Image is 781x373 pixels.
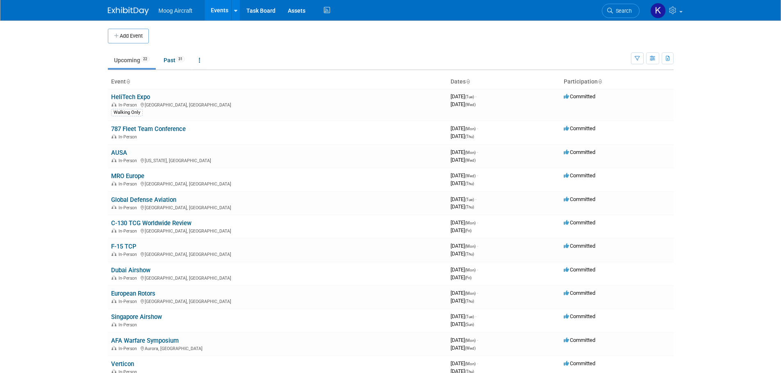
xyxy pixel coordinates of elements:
[111,345,444,351] div: Aurora, [GEOGRAPHIC_DATA]
[465,244,476,249] span: (Mon)
[465,158,476,163] span: (Wed)
[111,109,143,116] div: Walking Only
[465,205,474,209] span: (Thu)
[475,93,476,99] span: -
[564,290,595,296] span: Committed
[118,228,139,234] span: In-Person
[157,52,191,68] a: Past31
[111,313,162,321] a: Singapore Airshow
[118,276,139,281] span: In-Person
[111,337,179,344] a: AFA Warfare Symposium
[564,149,595,155] span: Committed
[465,221,476,225] span: (Mon)
[118,252,139,257] span: In-Person
[477,219,478,226] span: -
[465,322,474,327] span: (Sun)
[108,29,149,43] button: Add Event
[112,205,116,209] img: In-Person Event
[451,313,476,319] span: [DATE]
[465,197,474,202] span: (Tue)
[465,291,476,296] span: (Mon)
[465,268,476,272] span: (Mon)
[112,346,116,350] img: In-Person Event
[564,219,595,226] span: Committed
[111,290,155,297] a: European Rotors
[111,149,127,156] a: AUSA
[451,219,478,226] span: [DATE]
[477,243,478,249] span: -
[477,337,478,343] span: -
[111,172,144,180] a: MRO Europe
[477,267,478,273] span: -
[465,127,476,131] span: (Mon)
[564,360,595,366] span: Committed
[465,276,471,280] span: (Fri)
[111,274,444,281] div: [GEOGRAPHIC_DATA], [GEOGRAPHIC_DATA]
[111,196,176,203] a: Global Defense Aviation
[112,228,116,233] img: In-Person Event
[111,267,150,274] a: Dubai Airshow
[118,134,139,140] span: In-Person
[447,75,560,89] th: Dates
[111,93,150,101] a: HeliTech Expo
[451,243,478,249] span: [DATE]
[451,180,474,186] span: [DATE]
[451,196,476,202] span: [DATE]
[451,133,474,139] span: [DATE]
[108,7,149,15] img: ExhibitDay
[176,56,185,62] span: 31
[475,313,476,319] span: -
[451,360,478,366] span: [DATE]
[451,298,474,304] span: [DATE]
[613,8,632,14] span: Search
[451,227,471,233] span: [DATE]
[465,314,474,319] span: (Tue)
[111,227,444,234] div: [GEOGRAPHIC_DATA], [GEOGRAPHIC_DATA]
[560,75,674,89] th: Participation
[451,274,471,280] span: [DATE]
[602,4,640,18] a: Search
[118,102,139,108] span: In-Person
[477,149,478,155] span: -
[111,125,186,133] a: 787 Fleet Team Conference
[465,150,476,155] span: (Mon)
[118,205,139,210] span: In-Person
[564,196,595,202] span: Committed
[564,125,595,131] span: Committed
[451,125,478,131] span: [DATE]
[451,251,474,257] span: [DATE]
[564,337,595,343] span: Committed
[451,101,476,107] span: [DATE]
[466,78,470,85] a: Sort by Start Date
[564,243,595,249] span: Committed
[650,3,666,18] img: Kelsey Blackley
[159,7,192,14] span: Moog Aircraft
[451,337,478,343] span: [DATE]
[112,102,116,106] img: In-Person Event
[465,174,476,178] span: (Wed)
[477,360,478,366] span: -
[477,172,478,179] span: -
[465,338,476,343] span: (Mon)
[465,181,474,186] span: (Thu)
[451,321,474,327] span: [DATE]
[112,181,116,185] img: In-Person Event
[465,228,471,233] span: (Fri)
[111,360,134,368] a: Verticon
[475,196,476,202] span: -
[111,180,444,187] div: [GEOGRAPHIC_DATA], [GEOGRAPHIC_DATA]
[112,158,116,162] img: In-Person Event
[108,52,156,68] a: Upcoming22
[112,276,116,280] img: In-Person Event
[118,158,139,163] span: In-Person
[451,203,474,210] span: [DATE]
[465,102,476,107] span: (Wed)
[118,181,139,187] span: In-Person
[451,290,478,296] span: [DATE]
[451,172,478,179] span: [DATE]
[118,346,139,351] span: In-Person
[451,93,476,99] span: [DATE]
[112,299,116,303] img: In-Person Event
[111,298,444,304] div: [GEOGRAPHIC_DATA], [GEOGRAPHIC_DATA]
[451,267,478,273] span: [DATE]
